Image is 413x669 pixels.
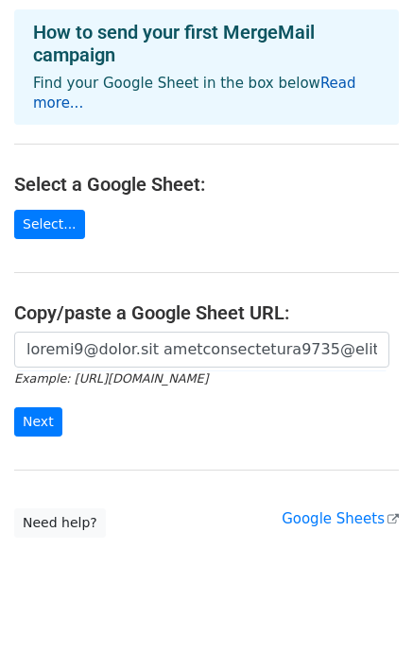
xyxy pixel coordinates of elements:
a: Need help? [14,508,106,538]
input: Next [14,407,62,437]
h4: Copy/paste a Google Sheet URL: [14,301,399,324]
a: Google Sheets [282,510,399,527]
p: Find your Google Sheet in the box below [33,74,380,113]
iframe: Chat Widget [318,578,413,669]
h4: How to send your first MergeMail campaign [33,21,380,66]
h4: Select a Google Sheet: [14,173,399,196]
input: Paste your Google Sheet URL here [14,332,389,368]
small: Example: [URL][DOMAIN_NAME] [14,371,208,386]
a: Read more... [33,75,356,111]
a: Select... [14,210,85,239]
